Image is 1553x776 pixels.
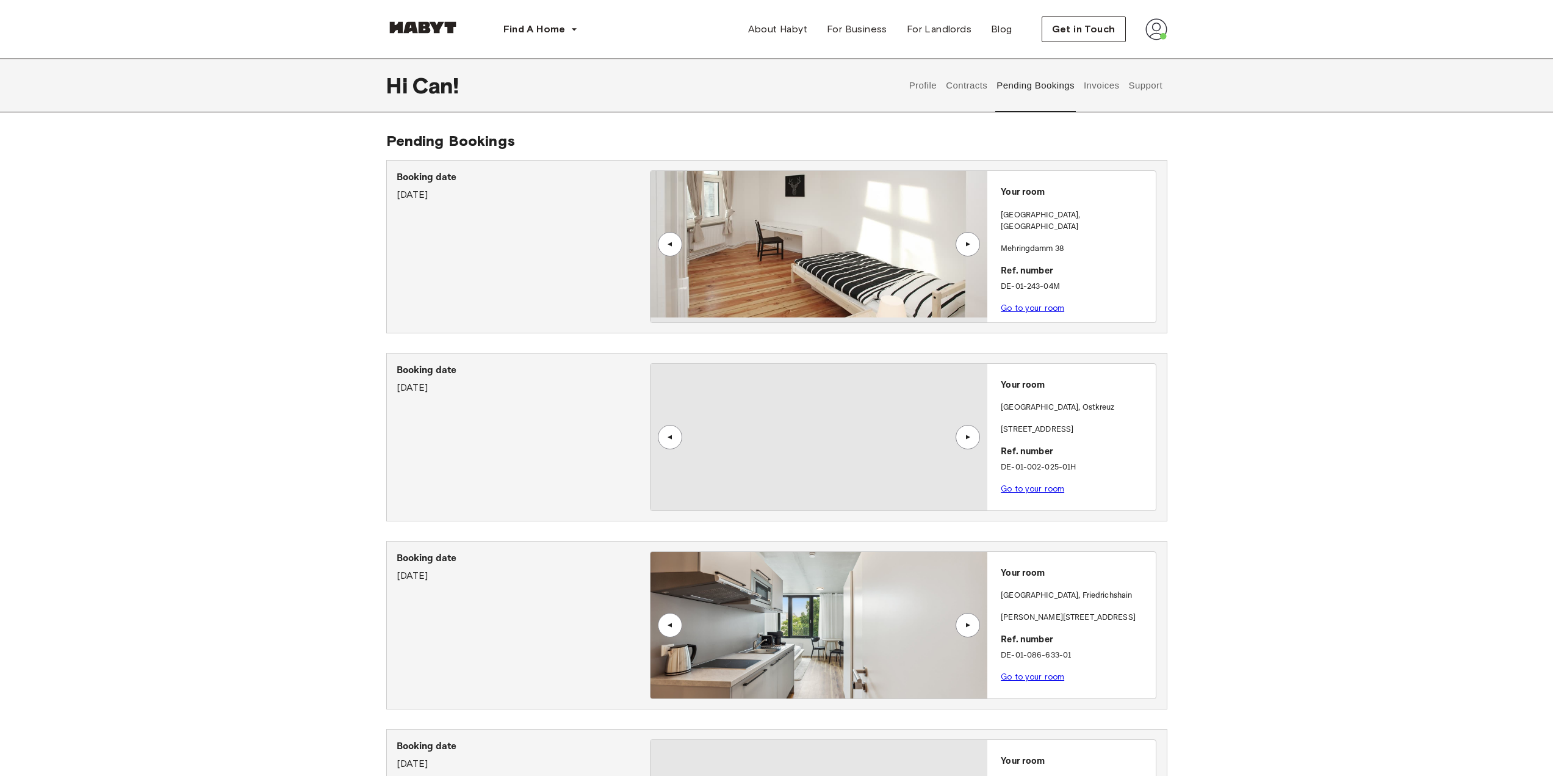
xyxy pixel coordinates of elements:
[664,241,676,248] div: ▲
[1001,379,1151,393] p: Your room
[397,170,650,185] p: Booking date
[991,22,1012,37] span: Blog
[1145,18,1167,40] img: avatar
[386,132,515,150] span: Pending Bookings
[386,73,413,98] span: Hi
[1001,402,1114,414] p: [GEOGRAPHIC_DATA] , Ostkreuz
[397,363,650,395] div: [DATE]
[1001,590,1132,602] p: [GEOGRAPHIC_DATA] , Friedrichshain
[1001,633,1151,647] p: Ref. number
[962,433,974,440] div: ▲
[962,621,974,628] div: ▲
[503,22,566,37] span: Find A Home
[413,73,459,98] span: Can !
[1001,672,1064,681] a: Go to your room
[1001,567,1151,581] p: Your room
[1001,424,1151,436] p: [STREET_ADDRESS]
[1001,209,1151,233] p: [GEOGRAPHIC_DATA] , [GEOGRAPHIC_DATA]
[1001,264,1151,278] p: Ref. number
[397,551,650,583] div: [DATE]
[1042,16,1126,42] button: Get in Touch
[397,363,650,378] p: Booking date
[1127,59,1164,112] button: Support
[945,59,989,112] button: Contracts
[386,21,459,34] img: Habyt
[981,17,1022,42] a: Blog
[1001,281,1151,293] p: DE-01-243-04M
[1001,650,1151,662] p: DE-01-086-633-01
[748,22,807,37] span: About Habyt
[650,552,987,698] img: Image of the room
[397,739,650,754] p: Booking date
[904,59,1167,112] div: user profile tabs
[738,17,817,42] a: About Habyt
[907,59,939,112] button: Profile
[397,551,650,566] p: Booking date
[397,739,650,771] div: [DATE]
[995,59,1076,112] button: Pending Bookings
[1001,243,1151,255] p: Mehringdamm 38
[1001,755,1151,769] p: Your room
[494,17,588,42] button: Find A Home
[650,364,987,510] img: Image of the room
[1052,22,1115,37] span: Get in Touch
[1001,445,1151,459] p: Ref. number
[1082,59,1120,112] button: Invoices
[827,22,887,37] span: For Business
[962,241,974,248] div: ▲
[664,433,676,440] div: ▲
[897,17,981,42] a: For Landlords
[907,22,971,37] span: For Landlords
[1001,186,1151,200] p: Your room
[1001,303,1064,313] a: Go to your room
[650,171,987,317] img: Image of the room
[1001,484,1064,493] a: Go to your room
[664,621,676,628] div: ▲
[817,17,897,42] a: For Business
[1001,462,1151,474] p: DE-01-002-025-01H
[1001,612,1151,624] p: [PERSON_NAME][STREET_ADDRESS]
[397,170,650,202] div: [DATE]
